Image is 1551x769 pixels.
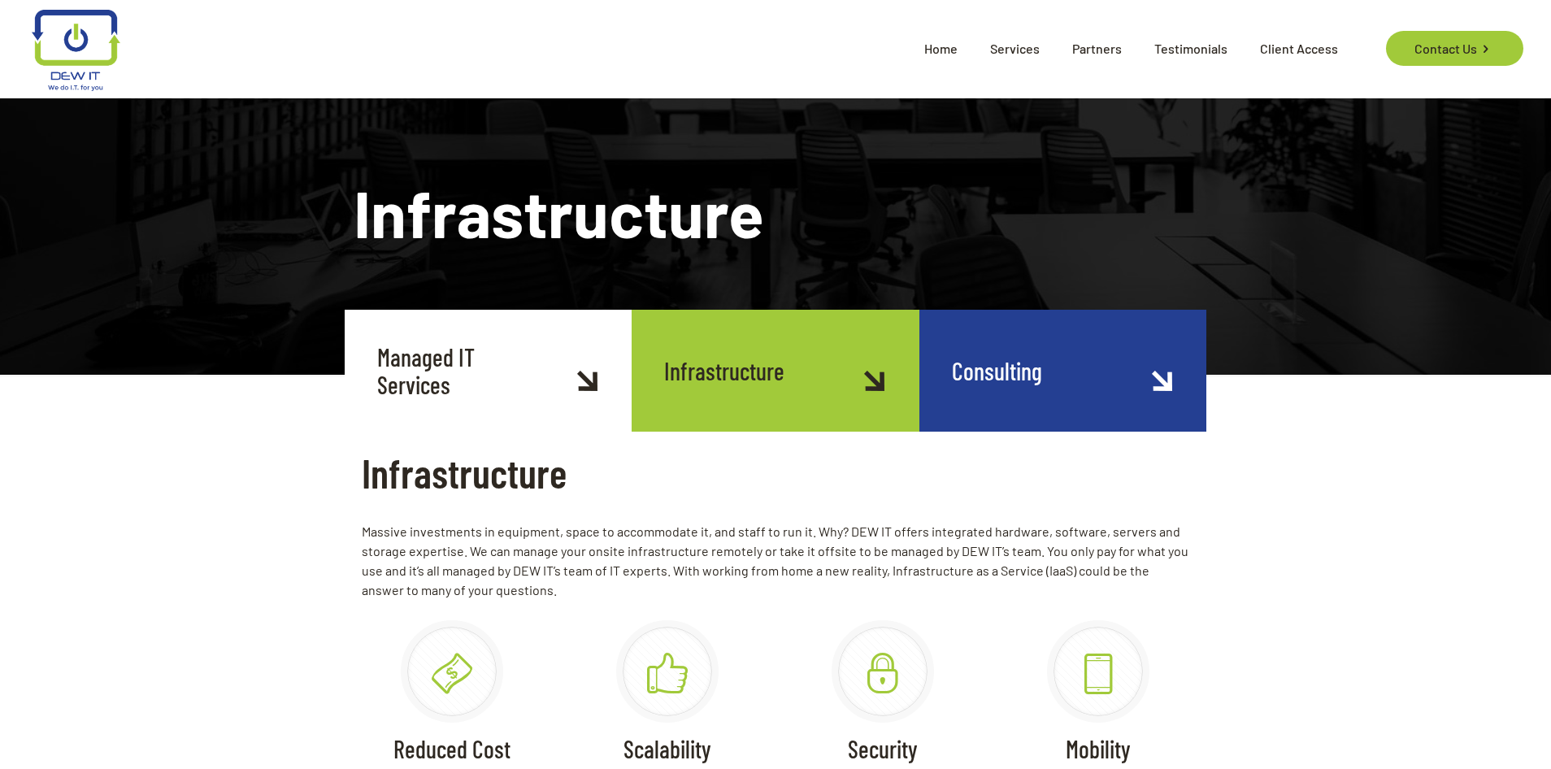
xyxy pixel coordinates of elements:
h1: Infrastructure [354,180,1198,245]
a: Infrastructure [632,310,919,432]
span: Home [908,24,974,73]
a: Managed ITServices [345,310,632,432]
span: Testimonials [1138,24,1244,73]
img: logo [32,10,120,91]
a: Consulting [919,310,1206,432]
h4: Reduced Cost [354,735,552,762]
span: Client Access [1244,24,1354,73]
h4: Mobility [1000,735,1198,762]
h2: Infrastructure [362,448,1189,497]
a: Contact Us [1386,31,1523,66]
h4: Scalability [569,735,767,762]
p: Massive investments in equipment, space to accommodate it, and staff to run it. Why? DEW IT offer... [362,522,1189,600]
span: Services [974,24,1056,73]
h4: Security [784,735,983,762]
span: Partners [1056,24,1138,73]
